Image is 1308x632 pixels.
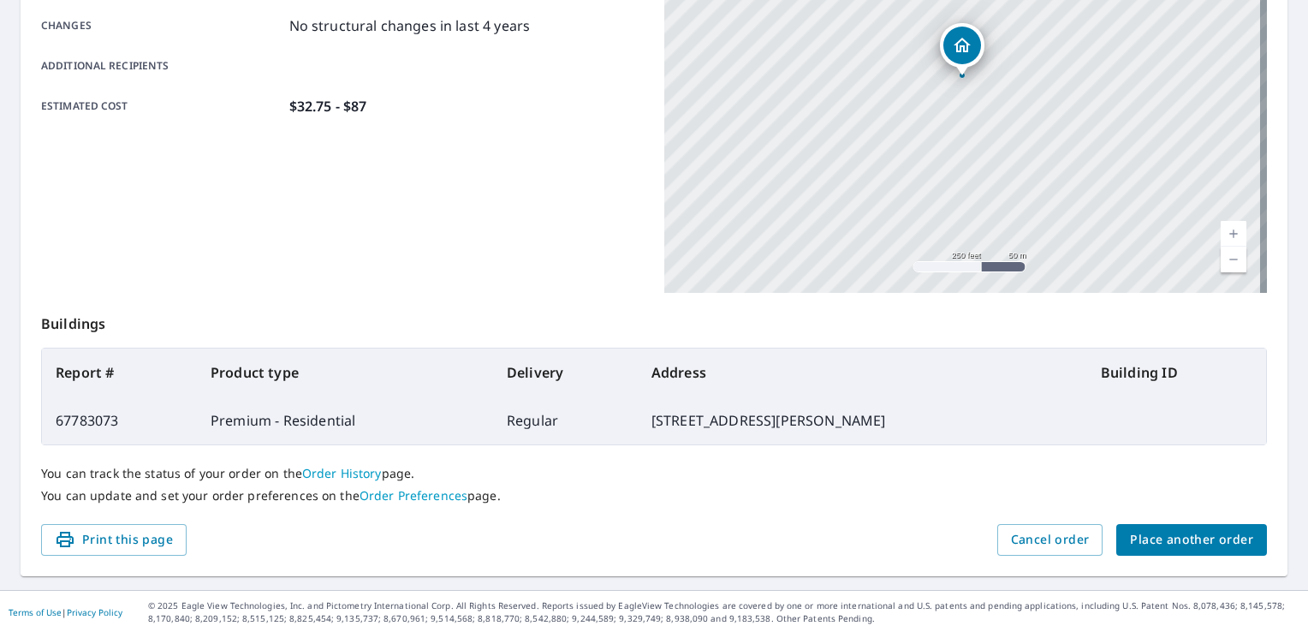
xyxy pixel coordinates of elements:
span: Print this page [55,529,173,551]
th: Address [638,349,1087,396]
p: Estimated cost [41,96,282,116]
p: No structural changes in last 4 years [289,15,531,36]
th: Delivery [493,349,638,396]
p: | [9,607,122,617]
a: Order History [302,465,382,481]
td: Premium - Residential [197,396,493,444]
p: Additional recipients [41,58,282,74]
a: Current Level 17, Zoom Out [1221,247,1246,272]
div: Dropped pin, building 1, Residential property, 4775 Daphne Rd Memphis, TN 38118 [940,23,984,76]
td: Regular [493,396,638,444]
th: Report # [42,349,197,396]
span: Cancel order [1011,529,1090,551]
button: Place another order [1116,524,1267,556]
a: Privacy Policy [67,606,122,618]
p: You can update and set your order preferences on the page. [41,488,1267,504]
p: © 2025 Eagle View Technologies, Inc. and Pictometry International Corp. All Rights Reserved. Repo... [148,599,1299,625]
button: Print this page [41,524,187,556]
p: You can track the status of your order on the page. [41,466,1267,481]
td: 67783073 [42,396,197,444]
span: Place another order [1130,529,1253,551]
th: Product type [197,349,493,396]
a: Order Preferences [360,487,467,504]
a: Current Level 17, Zoom In [1221,221,1246,247]
p: $32.75 - $87 [289,96,367,116]
p: Changes [41,15,282,36]
button: Cancel order [997,524,1103,556]
p: Buildings [41,293,1267,348]
td: [STREET_ADDRESS][PERSON_NAME] [638,396,1087,444]
a: Terms of Use [9,606,62,618]
th: Building ID [1087,349,1266,396]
